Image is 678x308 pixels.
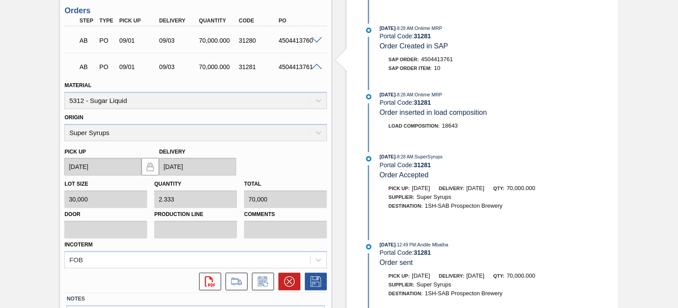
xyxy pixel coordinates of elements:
span: - 12:49 PM [396,242,416,247]
span: - 8:28 AM [396,92,413,97]
span: - 8:28 AM [396,154,413,159]
div: 70,000.000 [197,37,241,44]
span: Super Syrups [417,281,452,288]
div: Purchase order [97,63,117,70]
div: Pick up [117,18,161,24]
div: Portal Code: [380,249,589,256]
span: Destination: [389,291,422,296]
img: atual [366,156,371,161]
span: 4504413761 [421,56,453,62]
strong: 31281 [414,249,431,256]
div: Awaiting Billing [77,31,97,50]
div: Portal Code: [380,33,589,40]
div: FOB [69,256,83,264]
div: Delivery [157,18,200,24]
strong: 31281 [414,161,431,169]
div: PO [277,18,320,24]
span: Destination: [389,203,422,209]
span: : Andile Mbatha [416,242,448,247]
div: Save Order [300,273,327,290]
div: Inform order change [248,273,274,290]
span: Order sent [380,259,413,266]
div: Awaiting Billing [77,57,97,77]
div: 09/01/2025 [117,37,161,44]
input: mm/dd/yyyy [64,158,141,176]
span: : Ontime MRP [413,26,442,31]
span: Delivery: [439,186,464,191]
span: 1SH-SAB Prospecton Brewery [425,202,502,209]
p: AB [79,37,95,44]
span: Delivery: [439,273,464,279]
p: AB [79,63,95,70]
div: Portal Code: [380,99,589,106]
span: SAP Order Item: [389,66,432,71]
span: Qty: [493,273,504,279]
span: Pick up: [389,273,410,279]
div: Portal Code: [380,161,589,169]
div: 70,000.000 [197,63,241,70]
span: [DATE] [380,26,396,31]
span: Super Syrups [417,194,452,200]
span: Qty: [493,186,504,191]
img: atual [366,94,371,99]
span: SAP Order: [389,57,419,62]
label: Delivery [159,149,185,155]
label: Material [64,82,91,88]
h3: Orders [64,6,327,15]
img: atual [366,28,371,33]
span: Supplier: [389,194,415,200]
span: [DATE] [380,154,396,159]
span: [DATE] [380,242,396,247]
span: 1SH-SAB Prospecton Brewery [425,290,502,297]
span: [DATE] [380,92,396,97]
label: Incoterm [64,242,93,248]
span: - 8:28 AM [396,26,413,31]
input: mm/dd/yyyy [159,158,236,176]
div: Quantity [197,18,241,24]
div: Open PDF file [195,273,221,290]
div: 31280 [237,37,280,44]
div: 4504413760 [277,37,320,44]
div: 09/03/2025 [157,37,200,44]
div: Go to Load Composition [221,273,248,290]
span: 70,000.000 [507,272,535,279]
div: 09/03/2025 [157,63,200,70]
label: Pick up [64,149,86,155]
span: 70,000.000 [507,185,535,191]
span: 10 [434,65,440,71]
span: Order inserted in load composition [380,109,487,116]
span: [DATE] [412,185,430,191]
label: Total [244,181,261,187]
img: locked [145,161,156,172]
span: Load Composition : [389,123,440,128]
span: : Ontime MRP [413,92,442,97]
label: Comments [244,208,327,221]
span: [DATE] [412,272,430,279]
label: Lot size [64,181,88,187]
label: Origin [64,114,83,121]
img: atual [366,244,371,249]
strong: 31281 [414,33,431,40]
span: [DATE] [467,272,485,279]
span: Order Accepted [380,171,429,179]
span: [DATE] [467,185,485,191]
span: 18643 [442,122,458,129]
span: Supplier: [389,282,415,287]
label: Production Line [154,208,237,221]
div: 31281 [237,63,280,70]
div: 09/01/2025 [117,63,161,70]
span: Pick up: [389,186,410,191]
div: Type [97,18,117,24]
div: Cancel Order [274,273,300,290]
label: Notes [67,293,325,305]
span: : SuperSyrups [413,154,443,159]
label: Door [64,208,147,221]
strong: 31281 [414,99,431,106]
div: Code [237,18,280,24]
div: 4504413761 [277,63,320,70]
label: Quantity [154,181,181,187]
div: Purchase order [97,37,117,44]
span: Order Created in SAP [380,42,448,50]
button: locked [141,158,159,176]
div: Step [77,18,97,24]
